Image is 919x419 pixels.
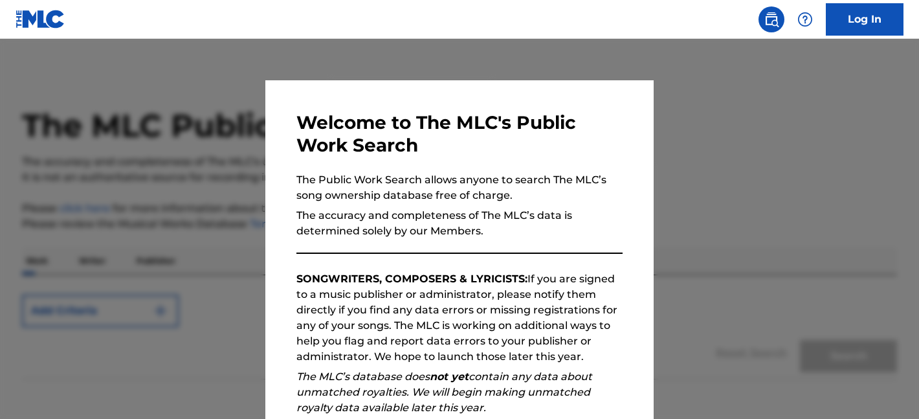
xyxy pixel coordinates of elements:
img: MLC Logo [16,10,65,28]
strong: SONGWRITERS, COMPOSERS & LYRICISTS: [296,273,527,285]
p: The accuracy and completeness of The MLC’s data is determined solely by our Members. [296,208,623,239]
strong: not yet [430,370,469,383]
p: The Public Work Search allows anyone to search The MLC’s song ownership database free of charge. [296,172,623,203]
img: help [797,12,813,27]
h3: Welcome to The MLC's Public Work Search [296,111,623,157]
a: Public Search [758,6,784,32]
img: search [764,12,779,27]
p: If you are signed to a music publisher or administrator, please notify them directly if you find ... [296,271,623,365]
em: The MLC’s database does contain any data about unmatched royalties. We will begin making unmatche... [296,370,592,414]
a: Log In [826,3,903,36]
div: Help [792,6,818,32]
